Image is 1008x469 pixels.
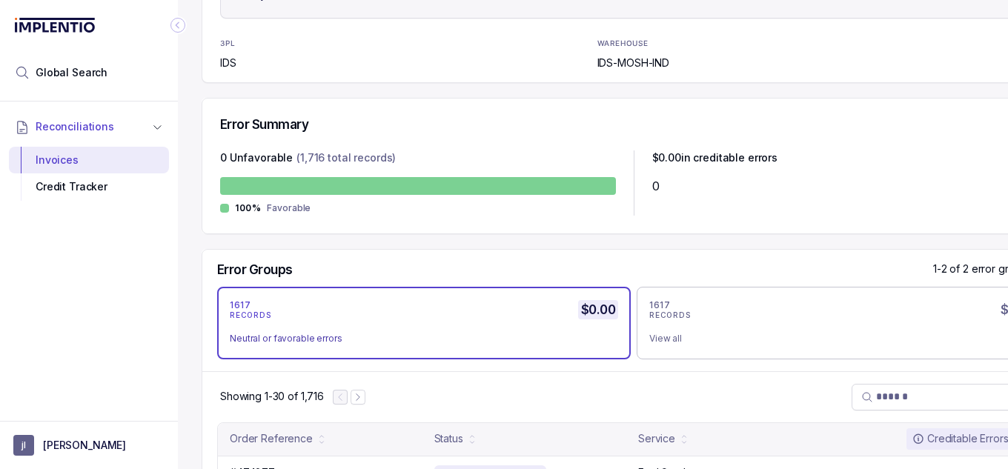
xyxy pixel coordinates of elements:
div: Remaining page entries [220,389,324,404]
button: Reconciliations [9,110,169,143]
p: IDS-MOSH-IND [597,56,669,70]
p: [PERSON_NAME] [43,438,126,453]
div: Credit Tracker [21,173,157,200]
button: User initials[PERSON_NAME] [13,435,165,456]
p: Showing 1-30 of 1,716 [220,389,324,404]
div: Status [434,431,463,446]
p: $ 0.00 in creditable errors [652,150,778,168]
div: Neutral or favorable errors [230,331,606,346]
p: 1-2 of 2 [933,262,972,276]
p: 3PL [220,39,259,48]
p: IDS [220,56,259,70]
div: Collapse Icon [169,16,187,34]
p: RECORDS [230,311,271,320]
span: Reconciliations [36,119,114,134]
p: (1,716 total records) [296,150,396,168]
div: Order Reference [230,431,313,446]
p: 1617 [230,299,251,311]
div: Service [638,431,675,446]
p: 0 Unfavorable [220,150,293,168]
p: 100% [235,202,261,214]
p: 1617 [649,299,670,311]
p: WAREHOUSE [597,39,649,48]
h5: $0.00 [578,300,618,319]
div: Reconciliations [9,144,169,204]
span: User initials [13,435,34,456]
h5: Error Summary [220,116,308,133]
div: Invoices [21,147,157,173]
button: Next Page [351,390,365,405]
span: Global Search [36,65,107,80]
p: Favorable [267,201,311,216]
h5: Error Groups [217,262,293,278]
p: RECORDS [649,311,691,320]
